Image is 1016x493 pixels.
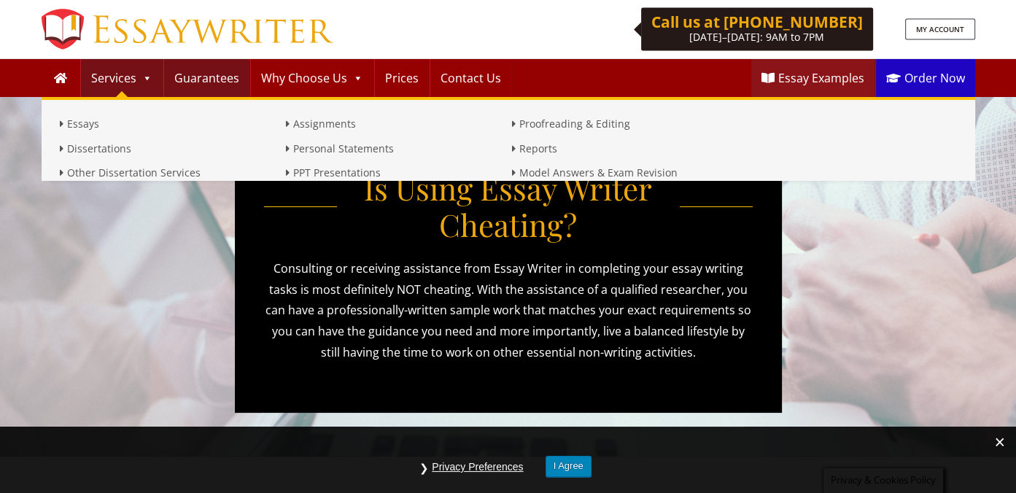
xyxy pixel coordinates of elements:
[512,115,731,133] a: Proofreading & Editing
[651,12,863,32] b: Call us at [PHONE_NUMBER]
[60,164,279,182] a: Other Dissertation Services
[60,140,279,158] a: Dissertations
[905,19,975,40] a: MY ACCOUNT
[264,258,753,363] p: Consulting or receiving assistance from Essay Writer in completing your essay writing tasks is mo...
[546,456,592,477] button: I Agree
[512,164,731,182] a: Model Answers & Exam Revision
[251,59,373,97] a: Why Choose Us
[689,30,824,44] span: [DATE]–[DATE]: 9AM to 7PM
[512,140,731,158] a: Reports
[424,456,530,478] button: Privacy Preferences
[375,59,429,97] a: Prices
[751,59,875,97] a: Essay Examples
[264,170,753,244] h1: Is Using Essay Writer Cheating?
[286,115,505,133] a: Assignments
[876,59,975,97] a: Order Now
[430,59,511,97] a: Contact Us
[164,59,249,97] a: Guarantees
[286,164,505,182] a: PPT Presentations
[60,115,279,133] a: Essays
[81,59,163,97] a: Services
[286,140,505,158] a: Personal Statements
